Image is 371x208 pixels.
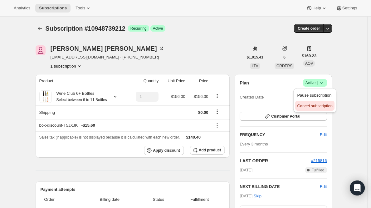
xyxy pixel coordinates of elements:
[187,74,210,88] th: Price
[271,114,300,119] span: Customer Portal
[312,6,321,11] span: Help
[51,45,164,52] div: [PERSON_NAME] [PERSON_NAME]
[283,55,286,60] span: 6
[41,186,225,193] h2: Payment attempts
[36,45,46,55] span: Jasmine Bryant
[350,180,365,195] div: Open Intercom Messenger
[252,64,258,68] span: LTV
[198,110,208,115] span: $0.00
[320,184,327,190] button: Edit
[190,146,225,155] button: Add product
[302,4,331,13] button: Help
[52,90,107,103] div: Wine Club 6+ Bottles
[14,6,30,11] span: Analytics
[320,132,327,138] span: Edit
[294,24,324,33] button: Create order
[212,108,222,115] button: Shipping actions
[212,93,222,99] button: Product actions
[240,142,268,146] span: Every 3 months
[171,94,185,99] span: $156.00
[280,53,289,62] button: 6
[240,194,261,198] span: [DATE] ·
[39,122,208,129] div: box-discount-T5JXJK
[178,196,221,203] span: Fulfillment
[276,64,292,68] span: ORDERS
[36,24,44,33] button: Subscriptions
[39,6,67,11] span: Subscriptions
[247,55,263,60] span: $1,015.41
[153,148,180,153] span: Apply discount
[298,26,320,31] span: Create order
[316,130,330,140] button: Edit
[194,94,208,99] span: $156.00
[240,112,327,121] button: Customer Portal
[305,61,313,66] span: AOV
[295,90,334,100] button: Pause subscription
[10,4,34,13] button: Analytics
[41,193,79,206] th: Order
[240,158,311,164] h2: LAST ORDER
[311,158,327,164] button: #215816
[56,98,107,102] small: Select between 6 to 11 Bottles
[51,63,82,69] button: Product actions
[240,80,249,86] h2: Plan
[143,196,174,203] span: Status
[81,196,139,203] span: Billing date
[250,191,265,201] button: Skip
[36,74,127,88] th: Product
[130,26,147,31] span: Recurring
[186,135,201,140] span: $140.40
[39,135,180,140] span: Sales tax (if applicable) is not displayed because it is calculated with each new order.
[305,80,325,86] span: Active
[240,94,264,100] span: Created Date
[240,184,320,190] h2: NEXT BILLING DATE
[295,101,334,111] button: Cancel subscription
[311,158,327,163] a: #215816
[302,53,316,59] span: $169.23
[72,4,95,13] button: Tools
[199,148,221,153] span: Add product
[46,25,125,32] span: Subscription #10948739212
[254,193,261,199] span: Skip
[81,122,95,129] span: - $15.60
[36,105,127,119] th: Shipping
[243,53,267,62] button: $1,015.41
[332,4,361,13] button: Settings
[311,168,324,173] span: Fulfilled
[76,6,85,11] span: Tools
[127,74,160,88] th: Quantity
[144,146,184,155] button: Apply discount
[240,132,320,138] h2: FREQUENCY
[317,80,318,85] span: |
[153,26,163,31] span: Active
[51,54,164,60] span: [EMAIL_ADDRESS][DOMAIN_NAME] · [PHONE_NUMBER]
[297,104,332,108] span: Cancel subscription
[35,4,71,13] button: Subscriptions
[297,93,331,98] span: Pause subscription
[342,6,357,11] span: Settings
[160,74,187,88] th: Unit Price
[240,167,252,173] span: [DATE]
